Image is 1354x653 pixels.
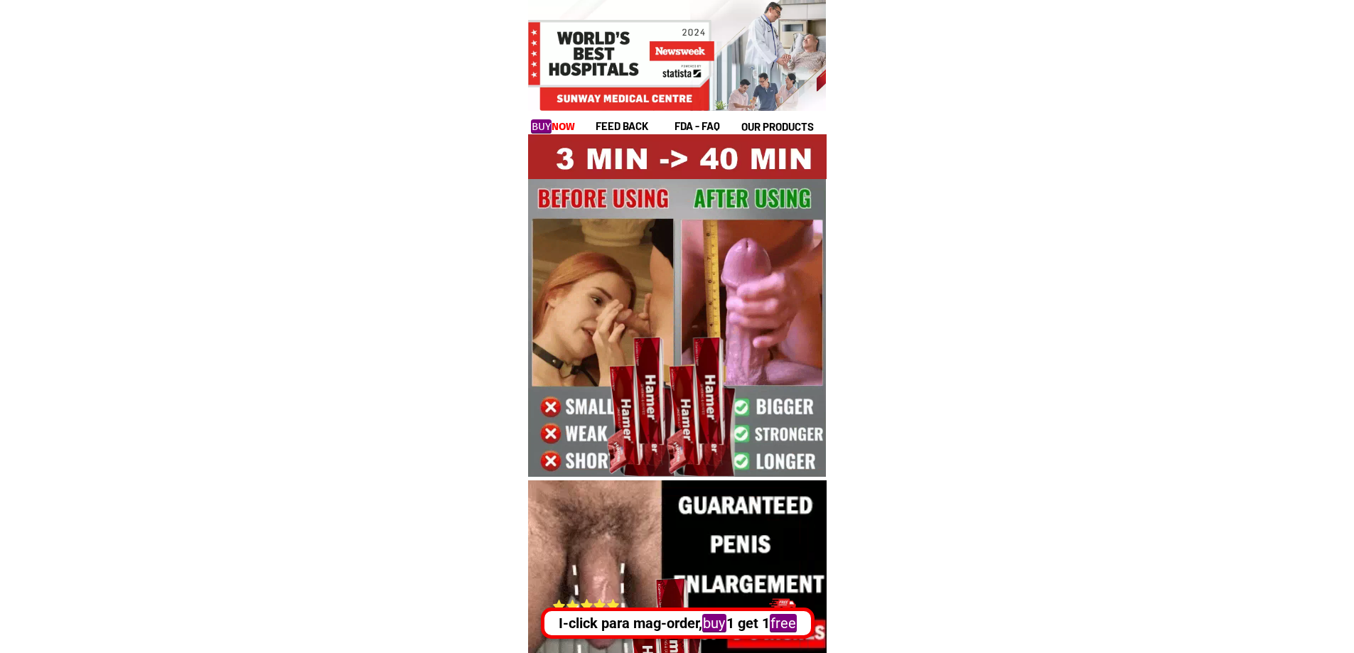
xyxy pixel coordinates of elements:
mark: free [769,614,796,632]
h1: our products [741,119,824,135]
h1: feed back [596,118,672,134]
mark: buy [702,614,725,632]
mark: buy [530,119,552,134]
h1: now [530,119,578,135]
h1: fda - FAQ [675,118,754,134]
div: I-click para mag-order, 1 get 1 [544,612,810,634]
